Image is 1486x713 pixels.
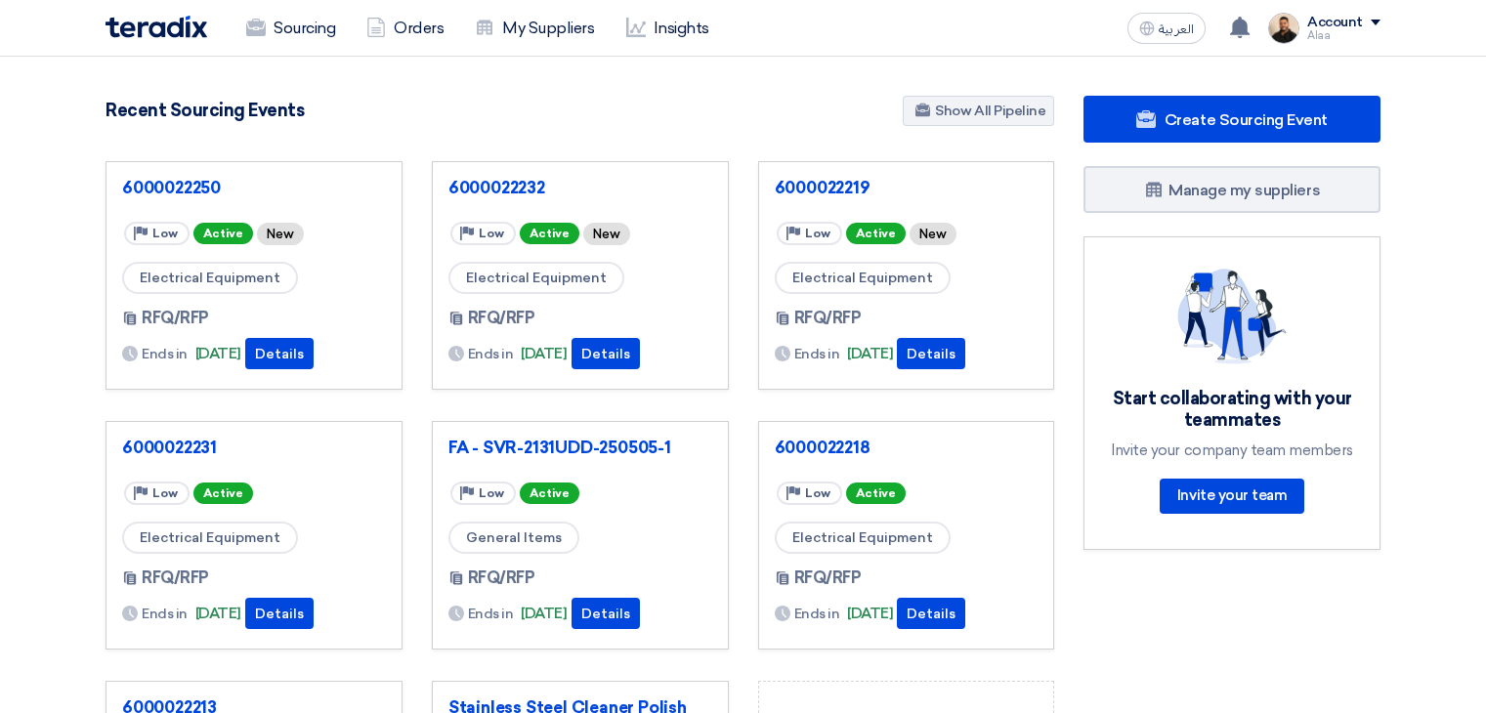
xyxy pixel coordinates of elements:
span: Active [846,223,906,244]
a: 6000022218 [775,438,1039,457]
a: Orders [351,7,459,50]
span: Ends in [794,604,840,624]
a: 6000022219 [775,178,1039,197]
span: RFQ/RFP [794,307,862,330]
button: Details [572,338,640,369]
a: FA - SVR-2131UDD-250505-1 [448,438,712,457]
a: My Suppliers [459,7,610,50]
span: [DATE] [847,343,893,365]
a: Show All Pipeline [903,96,1054,126]
div: Alaa [1307,30,1380,41]
span: [DATE] [195,603,241,625]
div: New [910,223,956,245]
a: 6000022231 [122,438,386,457]
img: invite_your_team.svg [1177,269,1287,364]
span: Active [193,223,253,244]
span: Electrical Equipment [775,522,951,554]
button: العربية [1127,13,1206,44]
span: العربية [1159,22,1194,36]
span: [DATE] [195,343,241,365]
span: RFQ/RFP [142,307,209,330]
span: Active [846,482,906,504]
span: RFQ/RFP [794,566,862,590]
button: Details [245,338,314,369]
span: Low [152,486,178,500]
span: Low [805,486,830,500]
span: Active [520,223,579,244]
span: Electrical Equipment [122,522,298,554]
span: RFQ/RFP [468,566,535,590]
span: Ends in [142,344,188,364]
span: RFQ/RFP [142,566,209,590]
span: Ends in [468,344,514,364]
span: [DATE] [521,603,567,625]
span: Create Sourcing Event [1165,110,1328,129]
a: Invite your team [1160,479,1304,514]
span: Ends in [142,604,188,624]
div: Start collaborating with your teammates [1108,388,1356,432]
span: RFQ/RFP [468,307,535,330]
span: Ends in [794,344,840,364]
div: Account [1307,15,1363,31]
button: Details [897,598,965,629]
img: Teradix logo [106,16,207,38]
button: Details [572,598,640,629]
div: New [257,223,304,245]
a: Sourcing [231,7,351,50]
span: [DATE] [847,603,893,625]
span: Ends in [468,604,514,624]
span: Low [152,227,178,240]
h4: Recent Sourcing Events [106,100,304,121]
div: New [583,223,630,245]
span: Low [479,486,504,500]
a: 6000022250 [122,178,386,197]
button: Details [245,598,314,629]
span: Low [479,227,504,240]
span: Low [805,227,830,240]
span: Active [193,482,253,504]
a: Insights [611,7,725,50]
span: Electrical Equipment [448,262,624,294]
a: 6000022232 [448,178,712,197]
a: Manage my suppliers [1083,166,1380,213]
span: Electrical Equipment [122,262,298,294]
div: Invite your company team members [1108,441,1356,459]
span: [DATE] [521,343,567,365]
button: Details [897,338,965,369]
span: General Items [448,522,579,554]
span: Active [520,482,579,504]
span: Electrical Equipment [775,262,951,294]
img: MAA_1717931611039.JPG [1268,13,1299,44]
